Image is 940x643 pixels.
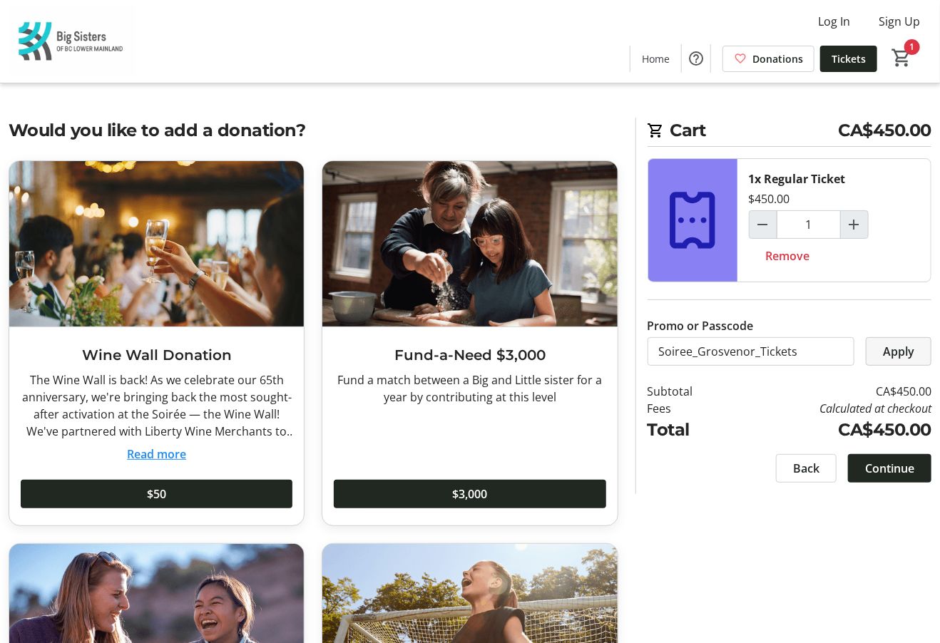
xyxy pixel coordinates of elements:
[883,343,914,360] span: Apply
[648,317,754,334] label: Promo or Passcode
[630,46,681,72] a: Home
[127,446,186,463] button: Read more
[730,417,931,443] td: CA$450.00
[793,460,819,477] span: Back
[9,161,304,326] img: Wine Wall Donation
[832,51,866,66] span: Tickets
[9,6,136,77] img: Big Sisters of BC Lower Mainland's Logo
[334,480,606,508] button: $3,000
[730,383,931,400] td: CA$450.00
[807,10,862,33] button: Log In
[820,46,877,72] a: Tickets
[21,344,292,366] h3: Wine Wall Donation
[841,211,868,238] button: Increment by one
[682,44,710,73] button: Help
[766,247,810,264] span: Remove
[866,337,931,366] button: Apply
[642,51,670,66] span: Home
[749,170,846,187] div: 1x Regular Ticket
[848,454,931,483] button: Continue
[722,46,814,72] a: Donations
[749,190,790,207] div: $450.00
[21,371,292,440] div: The Wine Wall is back! As we celebrate our 65th anniversary, we're bringing back the most sought-...
[147,485,166,503] span: $50
[648,118,931,147] h2: Cart
[818,13,850,30] span: Log In
[750,211,777,238] button: Decrement by one
[879,13,920,30] span: Sign Up
[752,51,803,66] span: Donations
[648,417,730,443] td: Total
[648,383,730,400] td: Subtotal
[776,454,837,483] button: Back
[648,400,730,417] td: Fees
[838,118,931,143] span: CA$450.00
[334,371,606,406] div: Fund a match between a Big and Little sister for a year by contributing at this level
[9,118,618,143] h2: Would you like to add a donation?
[865,460,914,477] span: Continue
[867,10,931,33] button: Sign Up
[749,242,827,270] button: Remove
[889,45,914,71] button: Cart
[648,337,854,366] input: Enter promo or passcode
[730,400,931,417] td: Calculated at checkout
[777,210,841,239] input: Regular Ticket Quantity
[452,485,487,503] span: $3,000
[21,480,292,508] button: $50
[322,161,617,326] img: Fund-a-Need $3,000
[334,344,606,366] h3: Fund-a-Need $3,000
